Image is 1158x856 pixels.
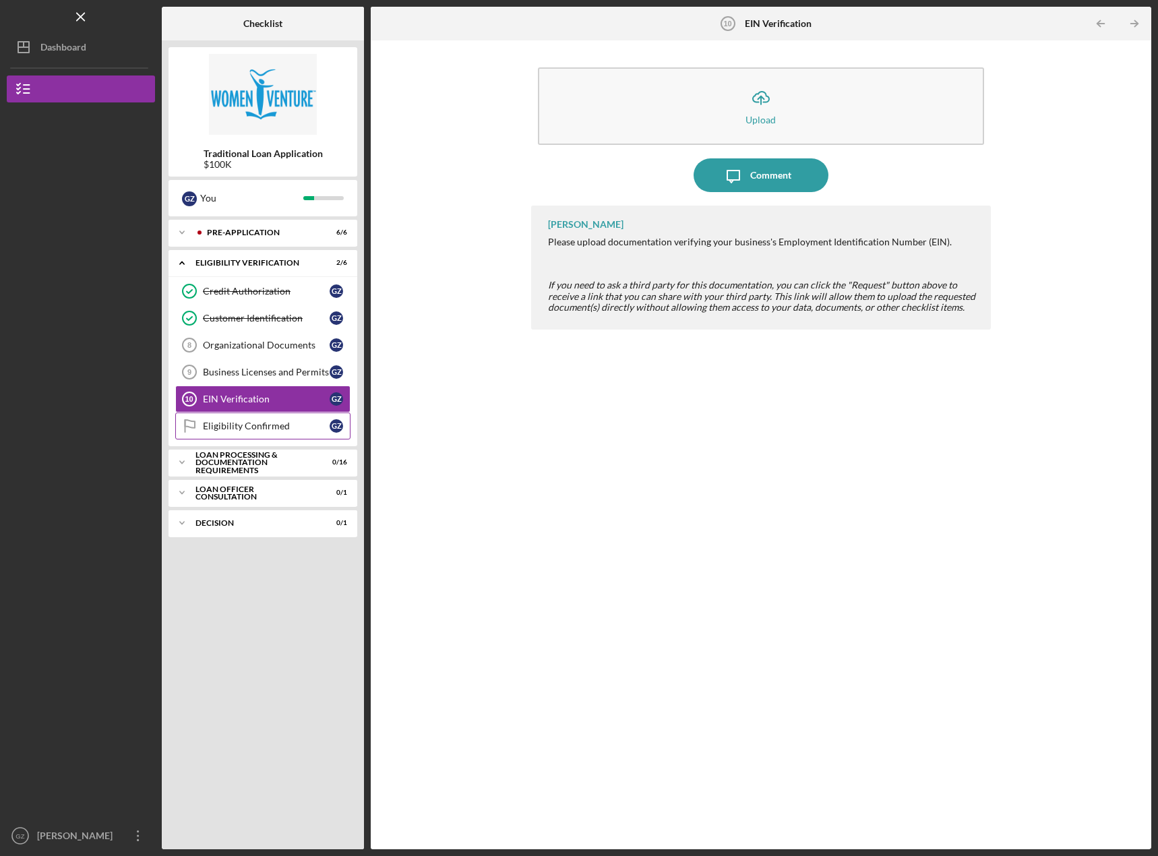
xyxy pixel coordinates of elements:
div: 6 / 6 [323,228,347,237]
a: 8Organizational DocumentsGZ [175,332,351,359]
div: G Z [330,392,343,406]
b: EIN Verification [745,18,812,29]
div: G Z [330,419,343,433]
tspan: 10 [723,20,731,28]
div: Customer Identification [203,313,330,324]
img: Product logo [169,54,357,135]
div: You [200,187,303,210]
div: Eligibility Confirmed [203,421,330,431]
tspan: 10 [185,395,193,403]
div: Decision [195,519,313,527]
div: Dashboard [40,34,86,64]
div: Credit Authorization [203,286,330,297]
text: GZ [16,832,24,840]
div: EIN Verification [203,394,330,404]
button: Dashboard [7,34,155,61]
a: 10EIN VerificationGZ [175,386,351,412]
div: [PERSON_NAME] [34,822,121,853]
div: G Z [182,191,197,206]
div: 0 / 1 [323,489,347,497]
div: 0 / 1 [323,519,347,527]
div: G Z [330,338,343,352]
div: G Z [330,311,343,325]
div: Business Licenses and Permits [203,367,330,377]
div: 0 / 16 [323,458,347,466]
tspan: 9 [187,368,191,376]
div: Loan Officer Consultation [195,485,313,501]
div: G Z [330,284,343,298]
button: Comment [694,158,828,192]
tspan: 8 [187,341,191,349]
div: G Z [330,365,343,379]
button: GZ[PERSON_NAME] [7,822,155,849]
button: Upload [538,67,985,145]
a: Credit AuthorizationGZ [175,278,351,305]
div: $100K [204,159,323,170]
div: Pre-Application [207,228,313,237]
div: Please upload documentation verifying your business's Employment Identification Number (EIN). [548,237,978,247]
a: 9Business Licenses and PermitsGZ [175,359,351,386]
div: [PERSON_NAME] [548,219,623,230]
div: 2 / 6 [323,259,347,267]
div: Loan Processing & Documentation Requirements [195,451,313,475]
div: Comment [750,158,791,192]
span: If you need to ask a third party for this documentation, you can click the "Request" button above... [548,279,975,312]
b: Checklist [243,18,282,29]
div: Organizational Documents [203,340,330,350]
div: Eligibility Verification [195,259,313,267]
a: Eligibility ConfirmedGZ [175,412,351,439]
a: Customer IdentificationGZ [175,305,351,332]
div: Upload [745,115,776,125]
b: Traditional Loan Application [204,148,323,159]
